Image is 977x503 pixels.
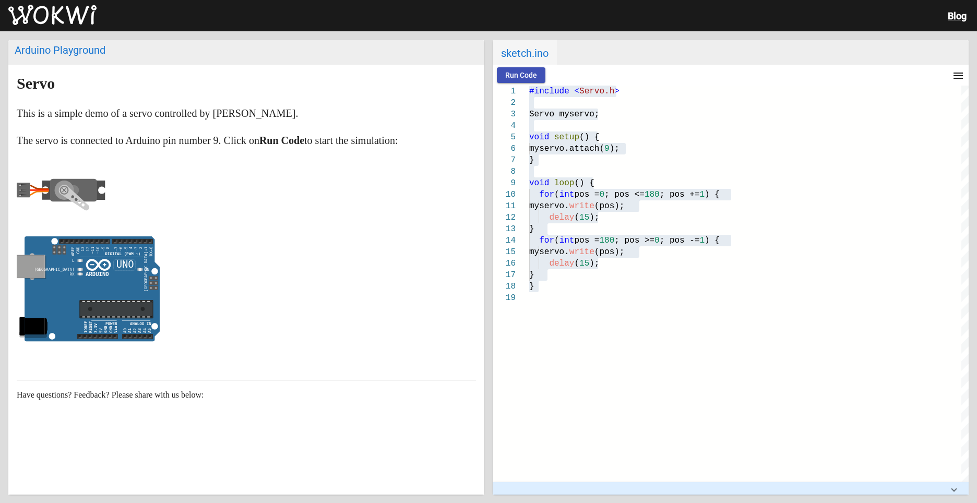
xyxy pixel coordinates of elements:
span: 15 [579,259,589,268]
span: int [559,190,575,199]
span: ( [574,259,579,268]
div: 2 [493,97,516,109]
div: 13 [493,223,516,235]
span: 0 [599,190,604,199]
span: 180 [599,236,614,245]
span: for [539,190,554,199]
span: myservo. [529,247,569,257]
span: ; pos <= [604,190,645,199]
div: 11 [493,200,516,212]
a: Blog [948,10,967,21]
span: 1 [700,190,705,199]
span: 180 [645,190,660,199]
span: (pos); [594,201,625,211]
strong: Run Code [259,135,304,146]
span: #include [529,87,569,96]
span: } [529,270,534,280]
span: void [529,178,549,188]
span: ( [574,213,579,222]
span: Servo.h [579,87,614,96]
span: ); [589,213,599,222]
span: ( [554,190,559,199]
span: ; pos -= [660,236,700,245]
span: Servo myservo; [529,110,599,119]
span: ) { [705,236,720,245]
div: 19 [493,292,516,304]
div: 5 [493,131,516,143]
span: (pos); [594,247,625,257]
span: sketch.ino [493,40,557,65]
span: pos = [574,236,599,245]
span: myservo. [529,201,569,211]
div: 9 [493,177,516,189]
div: 18 [493,281,516,292]
div: 1 [493,86,516,97]
span: ) { [705,190,720,199]
span: pos = [574,190,599,199]
button: Run Code [497,67,545,83]
span: loop [554,178,574,188]
span: } [529,155,534,165]
div: 3 [493,109,516,120]
span: ; pos >= [614,236,654,245]
div: 7 [493,154,516,166]
span: () { [574,178,594,188]
div: 14 [493,235,516,246]
div: 17 [493,269,516,281]
img: Wokwi [8,5,97,26]
span: < [574,87,579,96]
div: 6 [493,143,516,154]
div: 4 [493,120,516,131]
span: void [529,133,549,142]
textarea: Editor content;Press Alt+F1 for Accessibility Options. [529,292,530,293]
div: 10 [493,189,516,200]
div: 12 [493,212,516,223]
div: Arduino Playground [15,44,478,56]
span: write [569,247,594,257]
span: myservo.attach( [529,144,604,153]
span: int [559,236,575,245]
span: 15 [579,213,589,222]
span: > [614,87,619,96]
span: for [539,236,554,245]
span: delay [549,213,574,222]
span: setup [554,133,579,142]
div: 15 [493,246,516,258]
div: 8 [493,166,516,177]
span: Run Code [505,71,537,79]
span: } [529,224,534,234]
p: The servo is connected to Arduino pin number 9. Click on to start the simulation: [17,132,476,149]
span: () { [579,133,599,142]
mat-icon: menu [952,69,964,82]
span: 1 [700,236,705,245]
span: 9 [604,144,610,153]
span: ( [554,236,559,245]
span: ); [610,144,619,153]
span: ); [589,259,599,268]
span: 0 [654,236,660,245]
div: 16 [493,258,516,269]
span: Have questions? Feedback? Please share with us below: [17,390,204,399]
h1: Servo [17,75,476,92]
span: } [529,282,534,291]
span: delay [549,259,574,268]
p: This is a simple demo of a servo controlled by [PERSON_NAME]. [17,105,476,122]
span: write [569,201,594,211]
span: ; pos += [660,190,700,199]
